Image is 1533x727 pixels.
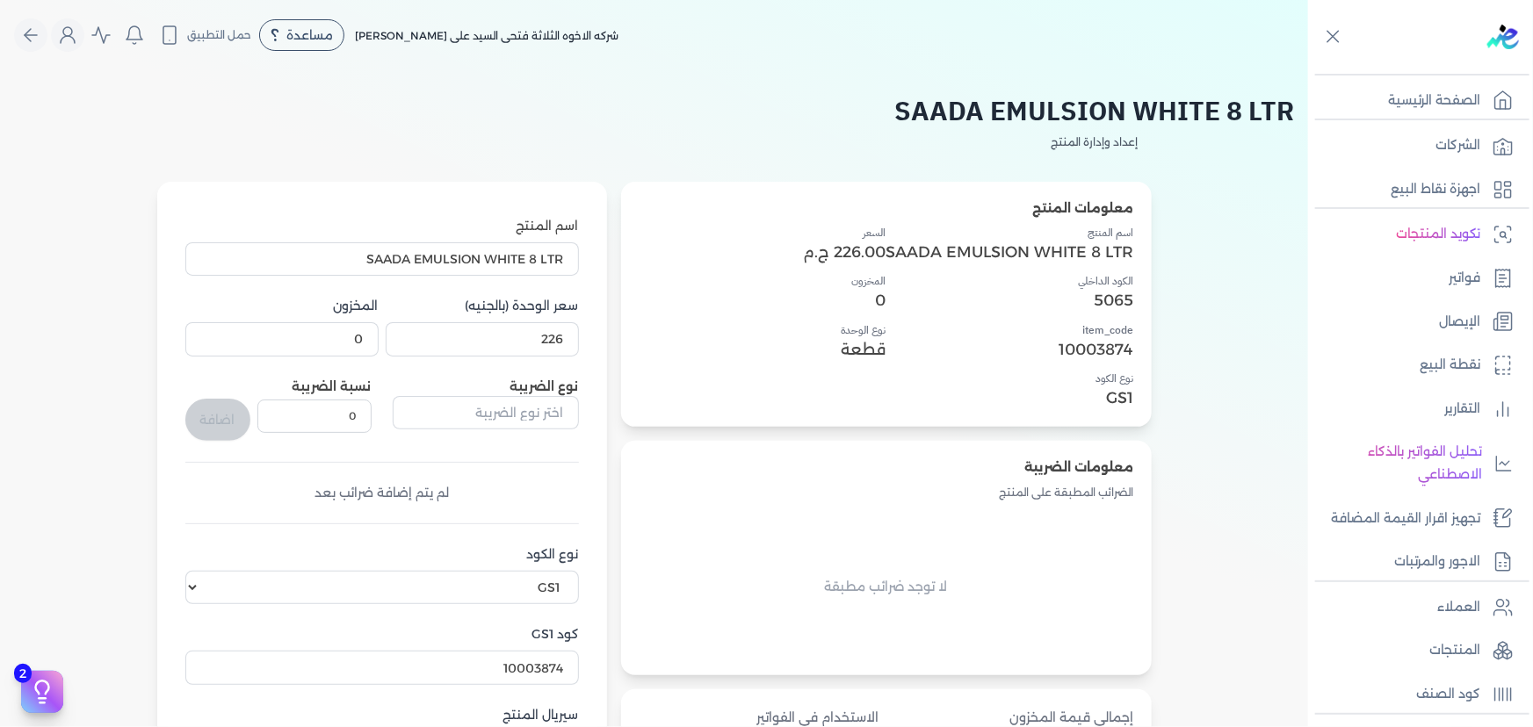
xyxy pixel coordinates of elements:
button: حمل التطبيق [155,20,256,50]
label: نسبة الضريبة [293,378,372,394]
p: تكويد المنتجات [1396,223,1480,246]
h4: الكود الداخلي [886,273,1134,289]
span: مساعدة [286,29,333,41]
p: تجهيز اقرار القيمة المضافة [1331,507,1480,530]
span: معلومات المنتج [1033,200,1134,216]
h4: المخزون [639,273,886,289]
a: تحليل الفواتير بالذكاء الاصطناعي [1308,434,1522,493]
a: تكويد المنتجات [1308,216,1522,253]
p: الاجور والمرتبات [1394,551,1480,573]
p: العملاء [1437,596,1480,619]
input: اكتب اسم المنتج هنا [185,242,579,276]
span: 2 [14,664,32,683]
p: المنتجات [1429,639,1480,662]
div: لم يتم إضافة ضرائب بعد [185,484,579,502]
label: كود GS1 [185,625,579,644]
a: الصفحة الرئيسية [1308,83,1522,119]
h4: اسم المنتج [886,225,1134,241]
p: نقطة البيع [1420,354,1480,377]
p: لا توجد ضرائب مطبقة [825,576,948,599]
span: معلومات الضريبة [1025,459,1134,475]
label: اسم المنتج [185,217,579,235]
p: الصفحة الرئيسية [1388,90,1480,112]
input: 00000 [386,322,579,356]
p: فواتير [1449,267,1480,290]
label: المخزون [185,297,379,315]
a: الشركات [1308,127,1522,164]
h4: item_code [886,322,1134,338]
p: الإيصال [1439,311,1480,334]
label: نوع الضريبة [510,378,579,394]
a: كود الصنف [1308,676,1522,713]
h4: السعر [639,225,886,241]
a: العملاء [1308,589,1522,626]
p: كود الصنف [1416,683,1480,706]
p: إعداد وإدارة المنتج [894,131,1294,154]
a: نقطة البيع [1308,347,1522,384]
a: التقارير [1308,391,1522,428]
div: مساعدة [259,19,344,51]
h4: نوع الكود [886,371,1134,386]
a: فواتير [1308,260,1522,297]
button: 2 [21,671,63,713]
a: المنتجات [1308,632,1522,669]
p: تحليل الفواتير بالذكاء الاصطناعي [1317,441,1482,486]
label: نوع الكود [185,545,579,564]
label: سيريال المنتج [185,706,579,724]
a: الإيصال [1308,304,1522,341]
p: 226.00 ج.م [639,241,886,263]
p: SAADA EMULSION WHITE 8 LTR [886,241,1134,263]
p: 10003874 [886,338,1134,361]
input: 00000 [185,322,379,356]
h2: SAADA EMULSION WHITE 8 LTR [894,91,1294,131]
a: اجهزة نقاط البيع [1308,171,1522,208]
p: الضرائب المطبقة على المنتج [639,481,1134,504]
p: 5065 [886,289,1134,312]
img: logo [1487,25,1519,49]
input: نسبة الضريبة [257,399,372,433]
p: اجهزة نقاط البيع [1391,178,1480,201]
p: GS1 [886,386,1134,409]
p: الشركات [1435,134,1480,157]
p: قطعة [639,338,886,361]
input: كود GS1 [185,651,579,684]
p: التقارير [1444,398,1480,421]
span: حمل التطبيق [187,27,251,43]
label: سعر الوحدة (بالجنيه) [386,297,579,315]
a: الاجور والمرتبات [1308,543,1522,580]
input: اختر نوع الضريبة [393,396,579,429]
p: 0 [639,289,886,312]
h4: نوع الوحدة [639,322,886,338]
a: تجهيز اقرار القيمة المضافة [1308,500,1522,537]
span: شركه الاخوه الثلاثة فتحى السيد على [PERSON_NAME] [355,29,618,42]
button: اختر نوع الضريبة [393,396,579,436]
